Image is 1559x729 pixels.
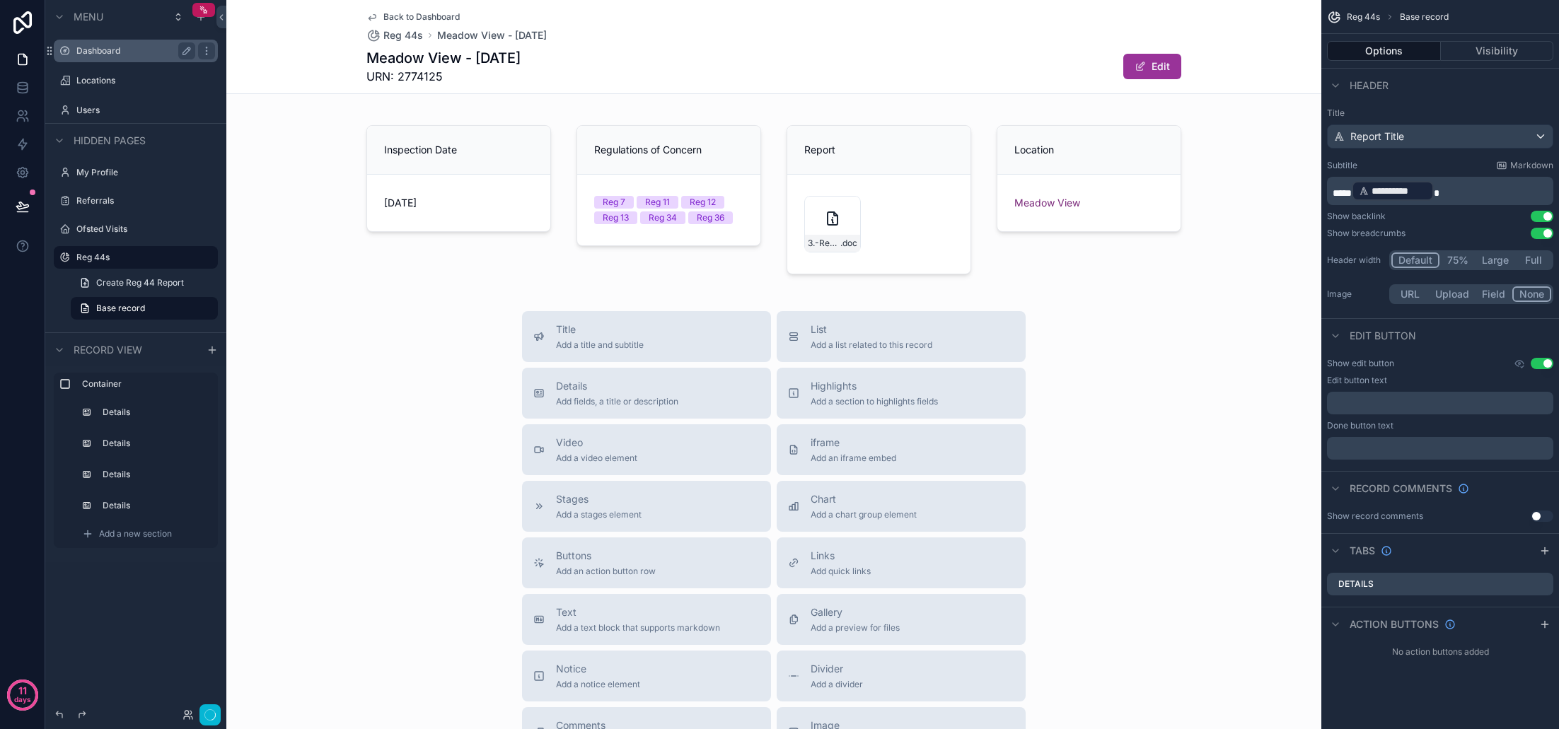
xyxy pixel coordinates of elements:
[556,453,637,464] span: Add a video element
[556,622,720,634] span: Add a text block that supports markdown
[522,311,771,362] button: TitleAdd a title and subtitle
[777,537,1026,588] button: LinksAdd quick links
[1441,41,1554,61] button: Visibility
[811,453,896,464] span: Add an iframe embed
[1327,392,1553,414] div: scrollable content
[1400,11,1449,23] span: Base record
[1476,286,1513,302] button: Field
[96,303,145,314] span: Base record
[45,366,226,562] div: scrollable content
[71,272,218,294] a: Create Reg 44 Report
[522,368,771,419] button: DetailsAdd fields, a title or description
[76,75,215,86] a: Locations
[383,11,460,23] span: Back to Dashboard
[1391,252,1439,268] button: Default
[522,594,771,645] button: TextAdd a text block that supports markdown
[777,368,1026,419] button: HighlightsAdd a section to highlights fields
[811,662,863,676] span: Divider
[1327,160,1357,171] label: Subtitle
[82,378,212,390] label: Container
[437,28,547,42] a: Meadow View - [DATE]
[811,396,938,407] span: Add a section to highlights fields
[1391,286,1429,302] button: URL
[1496,160,1553,171] a: Markdown
[1439,252,1476,268] button: 75%
[556,322,644,337] span: Title
[811,622,900,634] span: Add a preview for files
[76,223,215,235] label: Ofsted Visits
[556,436,637,450] span: Video
[777,481,1026,532] button: ChartAdd a chart group element
[74,10,103,24] span: Menu
[556,549,656,563] span: Buttons
[1327,41,1441,61] button: Options
[811,509,917,520] span: Add a chart group element
[777,651,1026,701] button: DividerAdd a divider
[522,424,771,475] button: VideoAdd a video element
[96,277,184,288] span: Create Reg 44 Report
[1327,358,1394,369] label: Show edit button
[1327,437,1553,460] div: scrollable content
[1350,78,1389,93] span: Header
[71,297,218,320] a: Base record
[76,45,190,57] label: Dashboard
[1350,329,1416,343] span: Edit button
[1327,107,1553,119] label: Title
[366,28,423,42] a: Reg 44s
[556,509,642,520] span: Add a stages element
[383,28,423,42] span: Reg 44s
[1338,578,1374,590] label: Details
[74,134,146,148] span: Hidden pages
[556,605,720,619] span: Text
[556,492,642,506] span: Stages
[1350,482,1452,496] span: Record comments
[811,322,932,337] span: List
[76,195,215,206] label: Referrals
[777,594,1026,645] button: GalleryAdd a preview for files
[1350,544,1375,558] span: Tabs
[811,679,863,690] span: Add a divider
[76,252,209,263] a: Reg 44s
[1327,420,1393,431] label: Done button text
[1476,252,1515,268] button: Large
[556,679,640,690] span: Add a notice element
[366,11,460,23] a: Back to Dashboard
[99,528,172,540] span: Add a new section
[556,379,678,393] span: Details
[1347,11,1380,23] span: Reg 44s
[103,438,209,449] label: Details
[1515,252,1551,268] button: Full
[1350,617,1439,631] span: Action buttons
[366,48,521,68] h1: Meadow View - [DATE]
[1321,641,1559,663] div: No action buttons added
[1429,286,1476,302] button: Upload
[556,662,640,676] span: Notice
[522,537,771,588] button: ButtonsAdd an action button row
[366,68,521,85] span: URN: 2774125
[811,605,900,619] span: Gallery
[1327,228,1406,239] div: Show breadcrumbs
[103,407,209,418] label: Details
[76,167,215,178] a: My Profile
[556,339,644,351] span: Add a title and subtitle
[1327,211,1386,222] div: Show backlink
[1350,129,1404,144] span: Report Title
[522,651,771,701] button: NoticeAdd a notice element
[74,343,142,357] span: Record view
[76,105,215,116] label: Users
[18,684,27,698] p: 11
[811,436,896,450] span: iframe
[556,396,678,407] span: Add fields, a title or description
[811,566,871,577] span: Add quick links
[14,689,31,709] p: days
[1327,177,1553,205] div: scrollable content
[1327,511,1423,522] div: Show record comments
[811,339,932,351] span: Add a list related to this record
[811,379,938,393] span: Highlights
[811,549,871,563] span: Links
[1327,288,1384,300] label: Image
